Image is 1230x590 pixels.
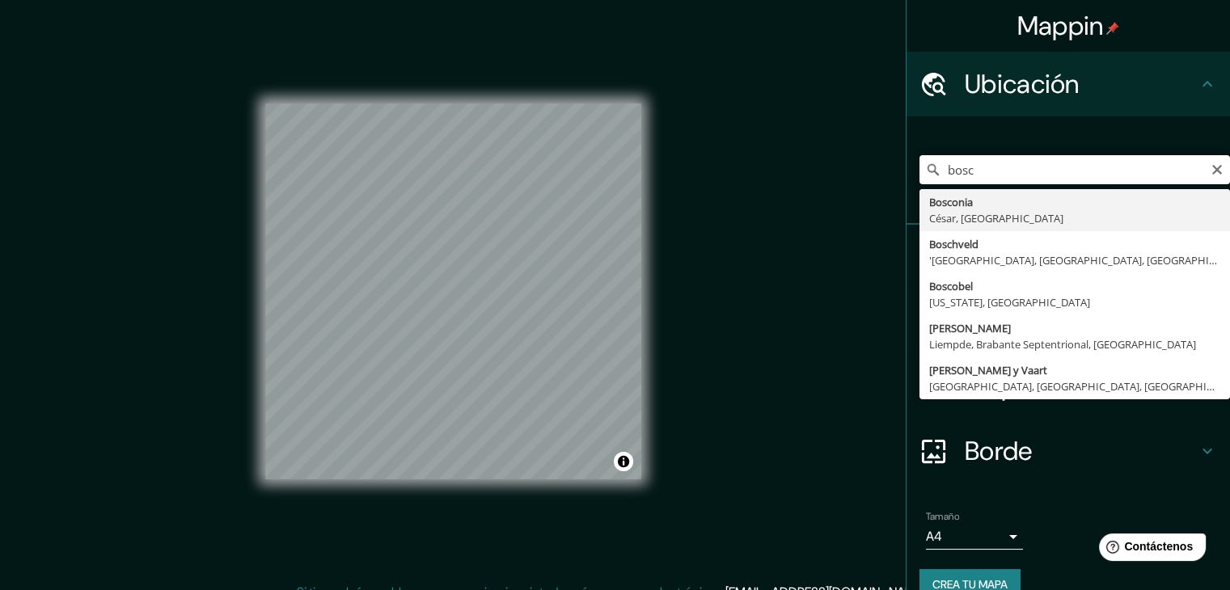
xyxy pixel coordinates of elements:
div: Borde [907,419,1230,483]
button: Activar o desactivar atribución [614,452,633,471]
font: Bosconia [929,195,973,209]
font: César, [GEOGRAPHIC_DATA] [929,211,1063,225]
font: Ubicación [965,67,1080,101]
font: Boschveld [929,237,979,251]
font: Borde [965,434,1033,468]
div: Ubicación [907,52,1230,116]
div: Estilo [907,289,1230,354]
font: Tamaño [926,510,959,523]
canvas: Mapa [265,103,641,479]
font: A4 [926,528,942,545]
iframe: Lanzador de widgets de ayuda [1086,527,1212,572]
img: pin-icon.png [1106,22,1119,35]
font: [PERSON_NAME] y Vaart [929,363,1047,377]
div: A4 [926,524,1023,550]
font: Boscobel [929,279,973,293]
font: [PERSON_NAME] [929,321,1011,335]
button: Claro [1211,161,1224,176]
font: Liempde, Brabante Septentrional, [GEOGRAPHIC_DATA] [929,337,1196,352]
font: [US_STATE], [GEOGRAPHIC_DATA] [929,295,1090,310]
input: Elige tu ciudad o zona [919,155,1230,184]
div: Patas [907,225,1230,289]
div: Disposición [907,354,1230,419]
font: Mappin [1017,9,1104,43]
